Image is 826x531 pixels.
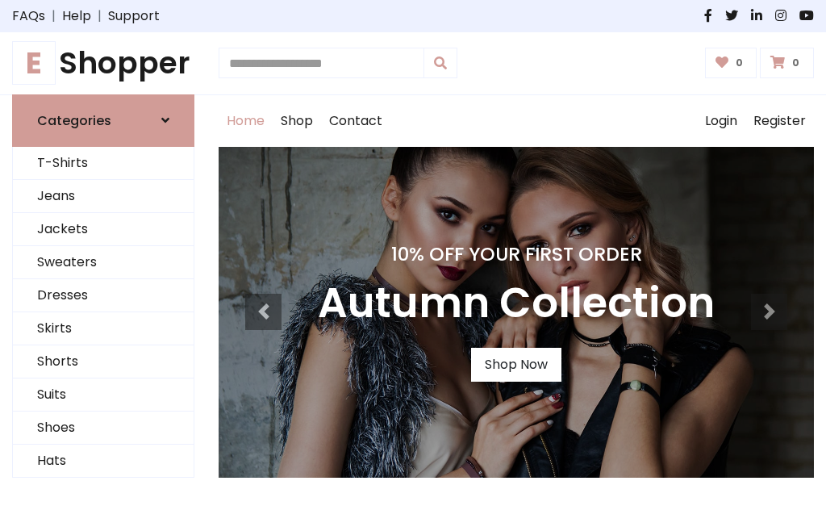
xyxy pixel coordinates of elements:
a: Login [697,95,745,147]
a: Sweaters [13,246,194,279]
h1: Shopper [12,45,194,82]
a: FAQs [12,6,45,26]
a: Shorts [13,345,194,378]
a: Contact [321,95,390,147]
a: Support [108,6,160,26]
a: 0 [760,48,814,78]
a: T-Shirts [13,147,194,180]
h4: 10% Off Your First Order [318,243,715,265]
a: Categories [12,94,194,147]
a: Shoes [13,412,194,445]
span: | [45,6,62,26]
a: 0 [705,48,757,78]
a: Shop [273,95,321,147]
a: Hats [13,445,194,478]
a: Jeans [13,180,194,213]
a: Home [219,95,273,147]
a: Skirts [13,312,194,345]
h3: Autumn Collection [318,278,715,328]
a: Register [745,95,814,147]
a: Suits [13,378,194,412]
a: EShopper [12,45,194,82]
h6: Categories [37,113,111,128]
a: Dresses [13,279,194,312]
a: Shop Now [471,348,561,382]
a: Jackets [13,213,194,246]
a: Help [62,6,91,26]
span: | [91,6,108,26]
span: E [12,41,56,85]
span: 0 [788,56,803,70]
span: 0 [732,56,747,70]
